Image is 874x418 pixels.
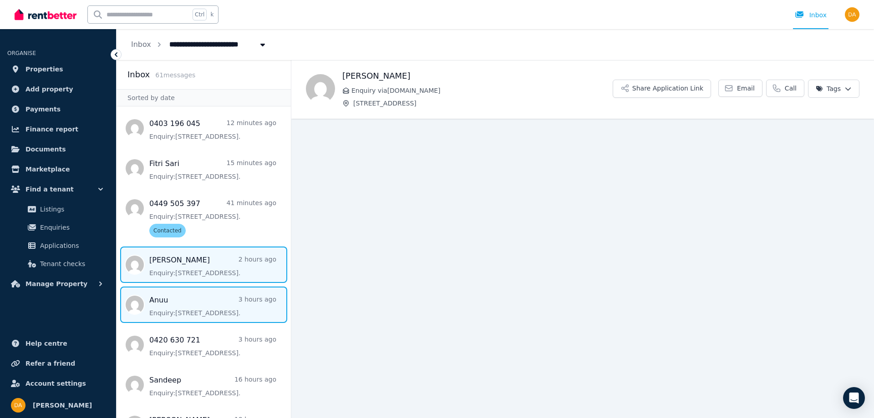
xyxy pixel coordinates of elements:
span: Enquiry via [DOMAIN_NAME] [351,86,613,95]
span: Documents [25,144,66,155]
a: 0403 196 04512 minutes agoEnquiry:[STREET_ADDRESS]. [149,118,276,141]
nav: Breadcrumb [117,29,282,60]
a: 0449 505 39741 minutes agoEnquiry:[STREET_ADDRESS].Contacted [149,198,276,237]
a: Account settings [7,374,109,393]
div: Sorted by date [117,89,291,106]
a: Marketplace [7,160,109,178]
a: Applications [11,237,105,255]
span: Help centre [25,338,67,349]
span: 61 message s [155,71,195,79]
span: [STREET_ADDRESS] [353,99,613,108]
a: Sandeep16 hours agoEnquiry:[STREET_ADDRESS]. [149,375,276,398]
span: Manage Property [25,278,87,289]
span: Add property [25,84,73,95]
button: Tags [808,80,859,98]
a: Add property [7,80,109,98]
span: [PERSON_NAME] [33,400,92,411]
a: Fitri Sari15 minutes agoEnquiry:[STREET_ADDRESS]. [149,158,276,181]
h2: Inbox [127,68,150,81]
span: Finance report [25,124,78,135]
img: Drew Andrea [11,398,25,413]
a: Help centre [7,334,109,353]
a: Call [766,80,804,97]
a: Finance report [7,120,109,138]
a: Listings [11,200,105,218]
span: Call [785,84,797,93]
a: Tenant checks [11,255,105,273]
a: Email [718,80,762,97]
a: Inbox [131,40,151,49]
a: Payments [7,100,109,118]
button: Manage Property [7,275,109,293]
span: Tags [816,84,841,93]
img: Drew Andrea [845,7,859,22]
img: Diwash Khatiwada [306,74,335,103]
span: Properties [25,64,63,75]
span: Marketplace [25,164,70,175]
img: RentBetter [15,8,76,21]
span: Find a tenant [25,184,74,195]
span: Listings [40,204,102,215]
span: Email [737,84,755,93]
div: Open Intercom Messenger [843,387,865,409]
span: Refer a friend [25,358,75,369]
span: ORGANISE [7,50,36,56]
span: Tenant checks [40,258,102,269]
h1: [PERSON_NAME] [342,70,613,82]
span: Payments [25,104,61,115]
div: Inbox [795,10,827,20]
a: Anuu3 hours agoEnquiry:[STREET_ADDRESS]. [149,295,276,317]
a: Documents [7,140,109,158]
span: Applications [40,240,102,251]
a: Properties [7,60,109,78]
a: Enquiries [11,218,105,237]
span: Ctrl [193,9,207,20]
a: 0420 630 7213 hours agoEnquiry:[STREET_ADDRESS]. [149,335,276,358]
button: Find a tenant [7,180,109,198]
button: Share Application Link [613,80,711,98]
a: Refer a friend [7,354,109,373]
span: k [210,11,213,18]
span: Enquiries [40,222,102,233]
span: Account settings [25,378,86,389]
a: [PERSON_NAME]2 hours agoEnquiry:[STREET_ADDRESS]. [149,255,276,277]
